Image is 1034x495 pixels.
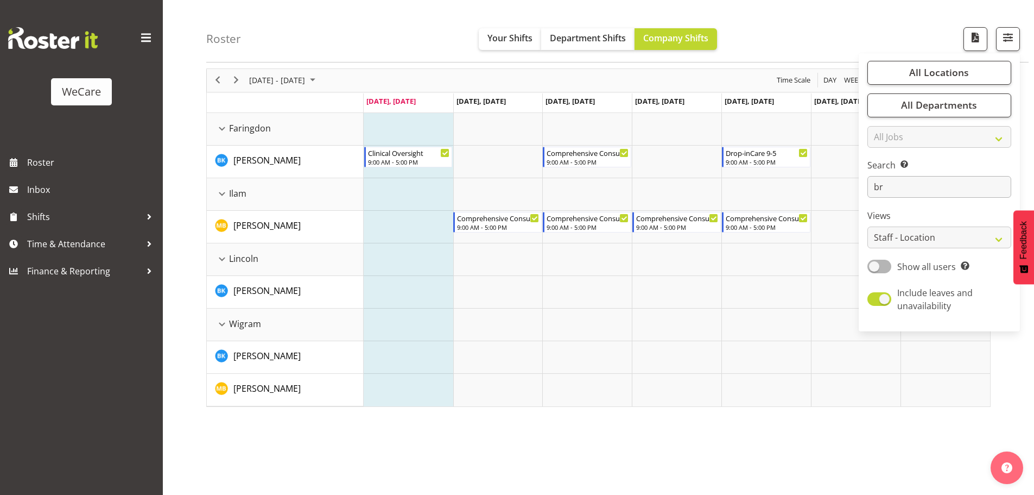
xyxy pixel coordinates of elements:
[233,383,301,394] span: [PERSON_NAME]
[843,73,864,87] span: Week
[233,285,301,297] span: [PERSON_NAME]
[207,309,364,341] td: Wigram resource
[364,113,990,406] table: Timeline Week of September 22, 2025
[842,73,865,87] button: Timeline Week
[457,212,539,223] div: Comprehensive Consult
[233,284,301,297] a: [PERSON_NAME]
[822,73,838,87] span: Day
[636,223,718,231] div: 9:00 AM - 5:00 PM
[62,84,101,100] div: WeCare
[207,178,364,211] td: Ilam resource
[726,158,808,166] div: 9:00 AM - 5:00 PM
[897,287,973,312] span: Include leaves and unavailability
[643,32,708,44] span: Company Shifts
[1013,210,1034,284] button: Feedback - Show survey
[867,61,1011,85] button: All Locations
[368,147,450,158] div: Clinical Oversight
[726,223,808,231] div: 9:00 AM - 5:00 PM
[27,154,157,171] span: Roster
[207,243,364,276] td: Lincoln resource
[722,212,810,233] div: Matthew Brewer"s event - Comprehensive Consult Begin From Friday, September 26, 2025 at 9:00:00 A...
[233,154,301,167] a: [PERSON_NAME]
[229,73,244,87] button: Next
[207,146,364,178] td: Brian Ko resource
[8,27,98,49] img: Rosterit website logo
[775,73,813,87] button: Time Scale
[909,66,969,79] span: All Locations
[207,374,364,406] td: Matthew Brewer resource
[547,223,629,231] div: 9:00 AM - 5:00 PM
[547,158,629,166] div: 9:00 AM - 5:00 PM
[722,147,810,167] div: Brian Ko"s event - Drop-inCare 9-5 Begin From Friday, September 26, 2025 at 9:00:00 AM GMT+12:00 ...
[233,382,301,395] a: [PERSON_NAME]
[867,93,1011,117] button: All Departments
[547,212,629,223] div: Comprehensive Consult
[541,28,635,50] button: Department Shifts
[456,96,506,106] span: [DATE], [DATE]
[27,263,141,279] span: Finance & Reporting
[543,147,631,167] div: Brian Ko"s event - Comprehensive Consult 9-5 Begin From Wednesday, September 24, 2025 at 9:00:00 ...
[368,158,450,166] div: 9:00 AM - 5:00 PM
[229,252,258,265] span: Lincoln
[545,96,595,106] span: [DATE], [DATE]
[233,219,301,232] a: [PERSON_NAME]
[229,317,261,330] span: Wigram
[996,27,1020,51] button: Filter Shifts
[206,68,991,407] div: Timeline Week of September 22, 2025
[27,236,141,252] span: Time & Attendance
[233,154,301,166] span: [PERSON_NAME]
[245,69,322,92] div: September 22 - 28, 2025
[963,27,987,51] button: Download a PDF of the roster according to the set date range.
[229,122,271,135] span: Faringdon
[233,349,301,362] a: [PERSON_NAME]
[726,147,808,158] div: Drop-inCare 9-5
[550,32,626,44] span: Department Shifts
[207,276,364,309] td: Brian Ko resource
[822,73,839,87] button: Timeline Day
[27,181,157,198] span: Inbox
[867,210,1011,223] label: Views
[867,177,1011,198] input: Search
[726,212,808,223] div: Comprehensive Consult
[636,212,718,223] div: Comprehensive Consult
[208,69,227,92] div: previous period
[814,96,864,106] span: [DATE], [DATE]
[867,159,1011,172] label: Search
[1019,221,1029,259] span: Feedback
[776,73,811,87] span: Time Scale
[635,96,684,106] span: [DATE], [DATE]
[543,212,631,233] div: Matthew Brewer"s event - Comprehensive Consult Begin From Wednesday, September 24, 2025 at 9:00:0...
[27,209,141,225] span: Shifts
[487,32,532,44] span: Your Shifts
[227,69,245,92] div: next period
[366,96,416,106] span: [DATE], [DATE]
[547,147,629,158] div: Comprehensive Consult 9-5
[229,187,246,200] span: Ilam
[453,212,542,233] div: Matthew Brewer"s event - Comprehensive Consult Begin From Tuesday, September 23, 2025 at 9:00:00 ...
[206,33,241,45] h4: Roster
[897,261,956,273] span: Show all users
[207,113,364,146] td: Faringdon resource
[725,96,774,106] span: [DATE], [DATE]
[207,211,364,243] td: Matthew Brewer resource
[901,99,977,112] span: All Departments
[233,220,301,231] span: [PERSON_NAME]
[211,73,225,87] button: Previous
[1001,462,1012,473] img: help-xxl-2.png
[632,212,721,233] div: Matthew Brewer"s event - Comprehensive Consult Begin From Thursday, September 25, 2025 at 9:00:00...
[248,73,306,87] span: [DATE] - [DATE]
[364,147,453,167] div: Brian Ko"s event - Clinical Oversight Begin From Monday, September 22, 2025 at 9:00:00 AM GMT+12:...
[207,341,364,374] td: Brian Ko resource
[635,28,717,50] button: Company Shifts
[248,73,320,87] button: September 2025
[479,28,541,50] button: Your Shifts
[233,350,301,362] span: [PERSON_NAME]
[457,223,539,231] div: 9:00 AM - 5:00 PM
